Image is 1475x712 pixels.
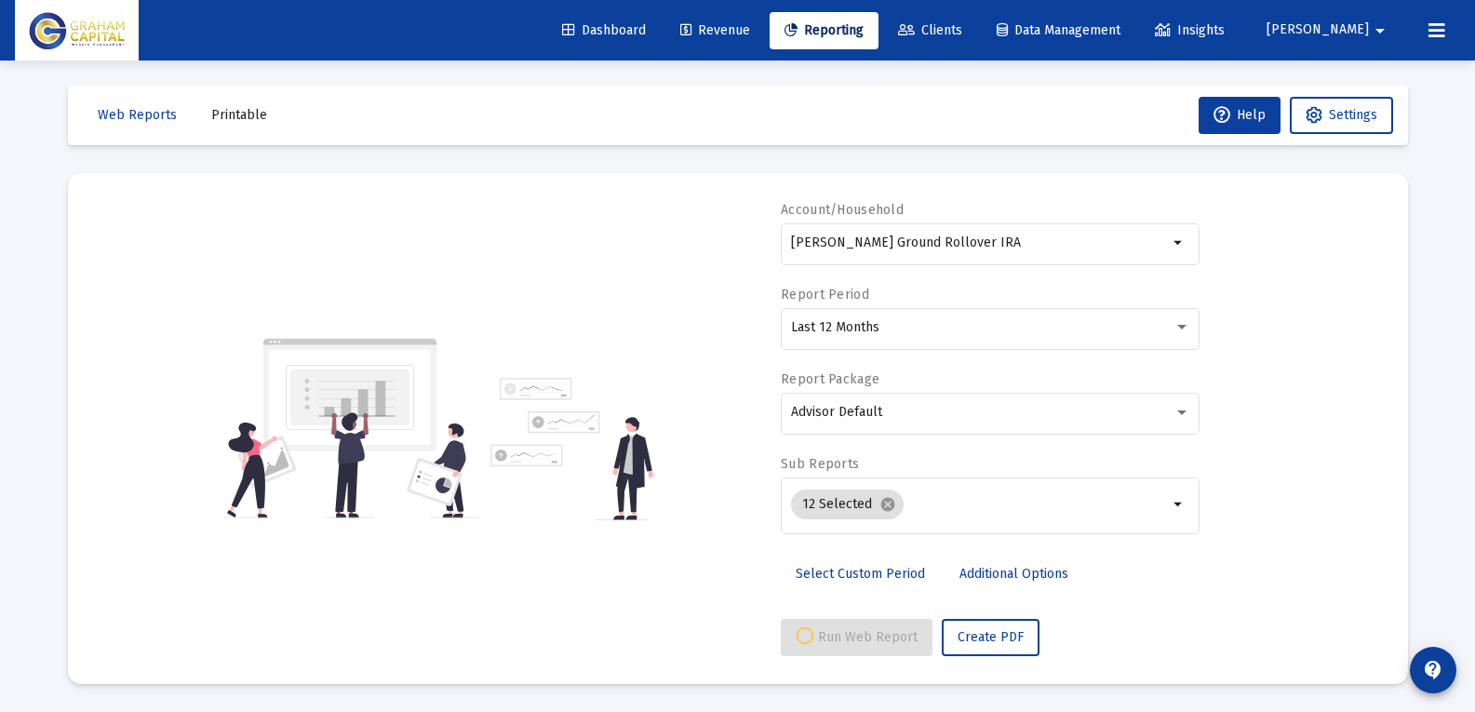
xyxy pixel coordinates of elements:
span: Web Reports [98,107,177,123]
mat-icon: cancel [879,496,896,513]
label: Account/Household [781,202,904,218]
span: Run Web Report [796,629,918,645]
span: [PERSON_NAME] [1267,22,1369,38]
img: reporting-alt [490,378,653,520]
span: Insights [1155,22,1225,38]
span: Help [1214,107,1266,123]
mat-chip-list: Selection [791,486,1168,523]
a: Data Management [982,12,1135,49]
mat-chip: 12 Selected [791,490,904,519]
span: Settings [1329,107,1377,123]
label: Report Package [781,371,879,387]
span: Advisor Default [791,404,882,420]
mat-icon: contact_support [1422,659,1444,681]
button: Printable [196,97,282,134]
mat-icon: arrow_drop_down [1369,12,1391,49]
button: Run Web Report [781,619,932,656]
button: [PERSON_NAME] [1244,11,1414,48]
span: Clients [898,22,962,38]
span: Last 12 Months [791,319,879,335]
span: Dashboard [562,22,646,38]
button: Settings [1290,97,1393,134]
img: reporting [223,336,479,520]
img: Dashboard [29,12,125,49]
mat-icon: arrow_drop_down [1168,232,1190,254]
input: Search or select an account or household [791,235,1168,250]
span: Data Management [997,22,1120,38]
span: Select Custom Period [796,566,925,582]
label: Sub Reports [781,456,859,472]
a: Insights [1140,12,1240,49]
a: Dashboard [547,12,661,49]
label: Report Period [781,287,869,302]
button: Help [1199,97,1281,134]
span: Create PDF [958,629,1024,645]
span: Reporting [784,22,864,38]
button: Create PDF [942,619,1039,656]
span: Revenue [680,22,750,38]
a: Revenue [665,12,765,49]
button: Web Reports [83,97,192,134]
a: Reporting [770,12,878,49]
span: Additional Options [959,566,1068,582]
mat-icon: arrow_drop_down [1168,493,1190,516]
a: Clients [883,12,977,49]
span: Printable [211,107,267,123]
